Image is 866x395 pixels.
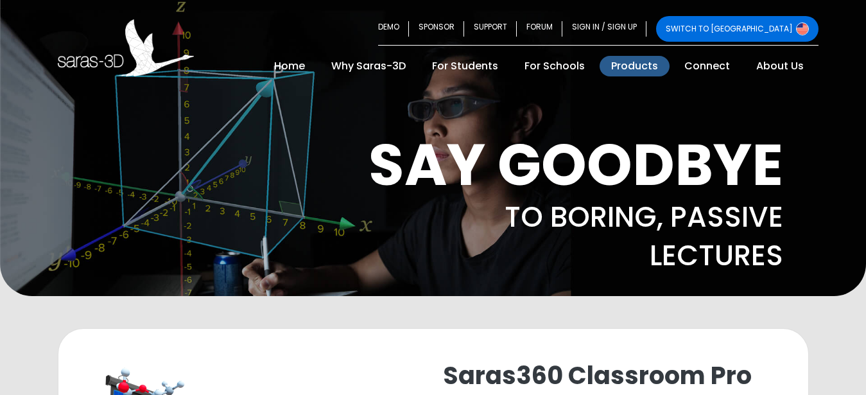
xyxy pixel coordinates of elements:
[58,19,195,76] img: Saras 3D
[320,56,417,76] a: Why Saras-3D
[517,16,562,42] a: FORUM
[420,56,510,76] a: For Students
[289,203,783,231] p: TO BORING, PASSIVE
[656,16,818,42] a: SWITCH TO [GEOGRAPHIC_DATA]
[289,143,783,188] h1: SAY GOODBYE
[513,56,596,76] a: For Schools
[263,56,316,76] a: Home
[562,16,646,42] a: SIGN IN / SIGN UP
[378,16,409,42] a: DEMO
[673,56,741,76] a: Connect
[289,241,783,270] p: LECTURES
[443,358,752,392] a: Saras360 Classroom Pro
[600,56,670,76] a: Products
[745,56,815,76] a: About Us
[409,16,464,42] a: SPONSOR
[796,22,809,35] img: Switch to USA
[464,16,517,42] a: SUPPORT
